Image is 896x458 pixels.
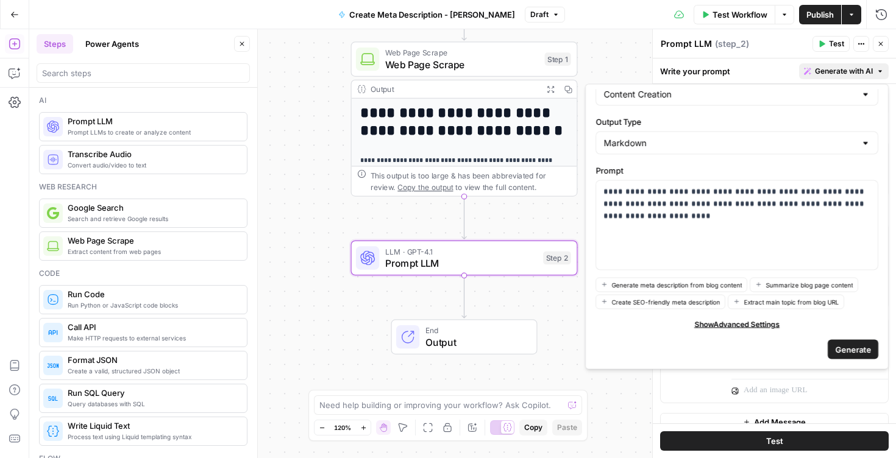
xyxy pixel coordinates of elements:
[525,7,565,23] button: Draft
[543,252,571,265] div: Step 2
[728,294,844,309] button: Extract main topic from blog URL
[835,343,871,355] span: Generate
[799,63,889,79] button: Generate with AI
[385,57,539,72] span: Web Page Scrape
[462,197,466,239] g: Edge from step_1 to step_2
[653,58,896,83] div: Write your prompt
[68,300,237,310] span: Run Python or JavaScript code blocks
[68,234,237,247] span: Web Page Scrape
[596,277,747,292] button: Generate meta description from blog content
[68,288,237,300] span: Run Code
[462,275,466,318] g: Edge from step_2 to end
[371,169,571,192] div: This output is too large & has been abbreviated for review. to view the full content.
[660,413,889,431] button: Add Message
[603,88,856,100] input: Content Creation
[68,127,237,137] span: Prompt LLMs to create or analyze content
[557,422,577,433] span: Paste
[371,83,538,95] div: Output
[39,95,247,106] div: Ai
[351,241,578,276] div: LLM · GPT-4.1Prompt LLMStep 2
[37,34,73,54] button: Steps
[68,160,237,170] span: Convert audio/video to text
[611,297,720,306] span: Create SEO-friendly meta description
[349,9,515,21] span: Create Meta Description - [PERSON_NAME]
[68,321,237,333] span: Call API
[545,52,571,66] div: Step 1
[68,354,237,366] span: Format JSON
[334,423,351,432] span: 120%
[815,66,873,77] span: Generate with AI
[766,280,853,289] span: Summarize blog page content
[596,164,878,177] label: Prompt
[351,319,578,354] div: EndOutput
[596,116,878,128] label: Output Type
[519,420,547,435] button: Copy
[68,202,237,214] span: Google Search
[331,5,522,24] button: Create Meta Description - [PERSON_NAME]
[828,339,878,359] button: Generate
[766,435,783,447] span: Test
[425,325,525,336] span: End
[585,84,889,370] div: Generate with AI
[524,422,542,433] span: Copy
[385,256,538,270] span: Prompt LLM
[68,399,237,409] span: Query databases with SQL
[603,137,856,149] input: Markdown
[39,268,247,279] div: Code
[68,366,237,376] span: Create a valid, structured JSON object
[694,319,780,329] span: Show Advanced Settings
[385,245,538,257] span: LLM · GPT-4.1
[715,38,749,50] span: ( step_2 )
[660,431,889,451] button: Test
[68,432,237,442] span: Process text using Liquid templating syntax
[425,335,525,350] span: Output
[596,294,725,309] button: Create SEO-friendly meta description
[385,47,539,58] span: Web Page Scrape
[39,181,247,192] div: Web research
[611,280,742,289] span: Generate meta description from blog content
[68,420,237,432] span: Write Liquid Text
[530,9,549,20] span: Draft
[68,247,237,256] span: Extract content from web pages
[829,38,844,49] span: Test
[661,38,712,50] textarea: Prompt LLM
[750,277,858,292] button: Summarize blog page content
[713,9,767,21] span: Test Workflow
[812,36,850,52] button: Test
[68,333,237,343] span: Make HTTP requests to external services
[68,214,237,224] span: Search and retrieve Google results
[78,34,146,54] button: Power Agents
[68,148,237,160] span: Transcribe Audio
[552,420,582,435] button: Paste
[799,5,841,24] button: Publish
[68,115,237,127] span: Prompt LLM
[754,416,806,428] span: Add Message
[694,5,775,24] button: Test Workflow
[68,387,237,399] span: Run SQL Query
[397,183,453,191] span: Copy the output
[806,9,834,21] span: Publish
[42,67,244,79] input: Search steps
[744,297,839,306] span: Extract main topic from blog URL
